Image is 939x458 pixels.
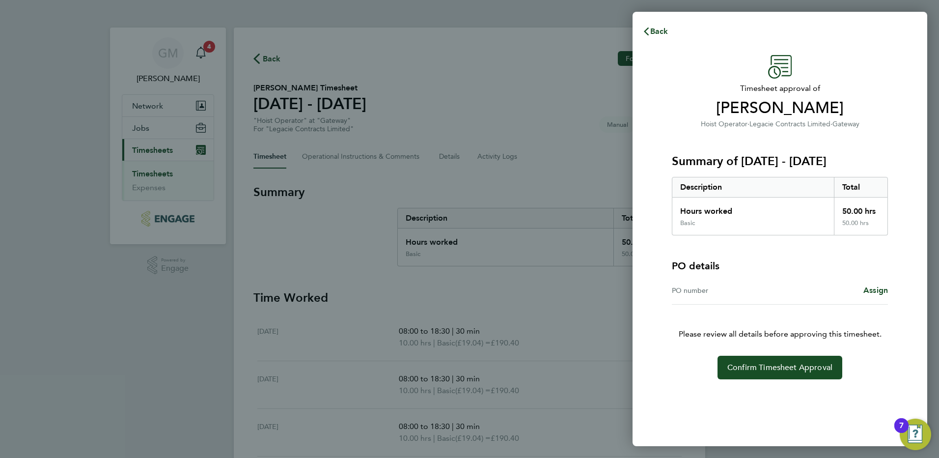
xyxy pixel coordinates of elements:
[747,120,749,128] span: ·
[749,120,830,128] span: Legacie Contracts Limited
[680,219,695,227] div: Basic
[672,285,780,296] div: PO number
[660,305,900,340] p: Please review all details before approving this timesheet.
[672,259,719,273] h4: PO details
[832,120,859,128] span: Gateway
[863,285,888,296] a: Assign
[701,120,747,128] span: Hoist Operator
[834,219,888,235] div: 50.00 hrs
[900,419,931,450] button: Open Resource Center, 7 new notifications
[650,27,668,36] span: Back
[834,177,888,197] div: Total
[899,426,904,438] div: 7
[672,153,888,169] h3: Summary of [DATE] - [DATE]
[672,98,888,118] span: [PERSON_NAME]
[672,83,888,94] span: Timesheet approval of
[834,198,888,219] div: 50.00 hrs
[718,356,842,379] button: Confirm Timesheet Approval
[672,177,834,197] div: Description
[863,286,888,295] span: Assign
[727,363,832,372] span: Confirm Timesheet Approval
[672,177,888,235] div: Summary of 18 - 24 Aug 2025
[672,198,834,219] div: Hours worked
[830,120,832,128] span: ·
[633,22,678,41] button: Back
